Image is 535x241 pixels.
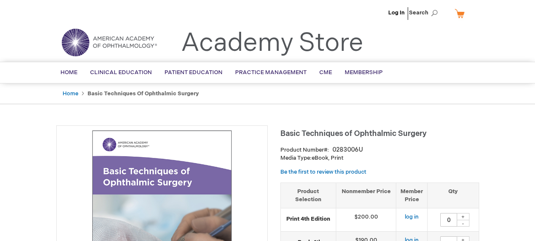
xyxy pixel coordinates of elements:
[405,213,419,220] a: log in
[165,69,222,76] span: Patient Education
[280,129,427,138] span: Basic Techniques of Ophthalmic Surgery
[181,28,363,58] a: Academy Store
[396,183,428,208] th: Member Price
[88,90,199,97] strong: Basic Techniques of Ophthalmic Surgery
[235,69,307,76] span: Practice Management
[428,183,479,208] th: Qty
[280,154,479,162] p: eBook, Print
[409,4,441,21] span: Search
[280,155,312,161] strong: Media Type:
[345,69,383,76] span: Membership
[280,169,366,175] a: Be the first to review this product
[336,183,396,208] th: Nonmember Price
[285,215,332,223] strong: Print 4th Edition
[281,183,336,208] th: Product Selection
[319,69,332,76] span: CME
[336,208,396,232] td: $200.00
[63,90,78,97] a: Home
[457,220,469,227] div: -
[332,146,363,154] div: 0283006U
[440,213,457,227] input: Qty
[457,213,469,220] div: +
[280,147,329,153] strong: Product Number
[388,9,405,16] a: Log In
[60,69,77,76] span: Home
[90,69,152,76] span: Clinical Education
